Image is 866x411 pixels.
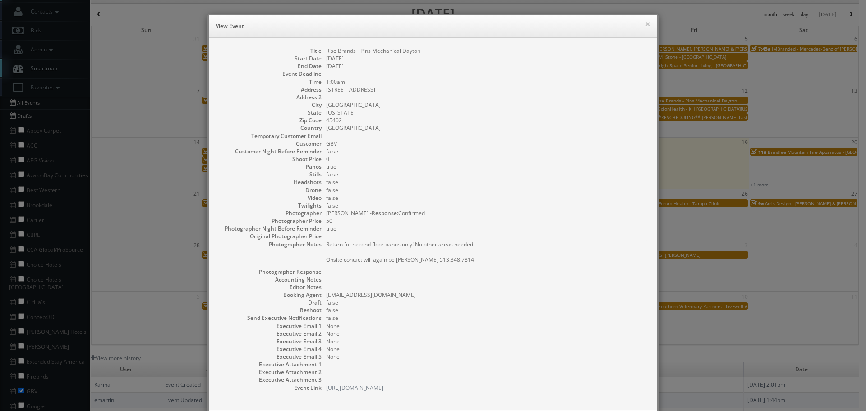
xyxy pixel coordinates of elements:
dt: End Date [218,62,322,70]
dt: Draft [218,299,322,306]
dd: false [326,306,648,314]
dt: Executive Attachment 1 [218,360,322,368]
dd: None [326,353,648,360]
dd: false [326,299,648,306]
dd: 45402 [326,116,648,124]
dt: Executive Email 3 [218,337,322,345]
dt: Country [218,124,322,132]
dd: false [326,178,648,186]
dd: Rise Brands - Pins Mechanical Dayton [326,47,648,55]
dd: [STREET_ADDRESS] [326,86,648,93]
dt: Photographer Night Before Reminder [218,225,322,232]
dd: GBV [326,140,648,148]
dt: Executive Attachment 2 [218,368,322,376]
dd: [DATE] [326,55,648,62]
dt: Video [218,194,322,202]
h6: View Event [216,22,650,31]
dt: Address 2 [218,93,322,101]
dd: None [326,330,648,337]
dt: Event Deadline [218,70,322,78]
dd: [DATE] [326,62,648,70]
dd: None [326,337,648,345]
dd: [GEOGRAPHIC_DATA] [326,124,648,132]
dt: Photographer Price [218,217,322,225]
dt: Editor Notes [218,283,322,291]
dt: Panos [218,163,322,171]
dt: Executive Email 1 [218,322,322,330]
dd: None [326,345,648,353]
dt: Original Photographer Price [218,232,322,240]
dt: Send Executive Notifications [218,314,322,322]
dt: Reshoot [218,306,322,314]
dt: Executive Email 2 [218,330,322,337]
dt: Photographer Response [218,268,322,276]
dt: Accounting Notes [218,276,322,283]
dt: Executive Email 5 [218,353,322,360]
dt: Booking Agent [218,291,322,299]
dd: None [326,322,648,330]
dt: State [218,109,322,116]
b: Response: [372,209,398,217]
dd: 0 [326,155,648,163]
pre: Return for second floor panos only! No other areas needed. Onsite contact will again be [PERSON_N... [326,240,648,263]
a: [URL][DOMAIN_NAME] [326,384,383,392]
dt: Shoot Price [218,155,322,163]
dd: false [326,314,648,322]
dt: Time [218,78,322,86]
dt: Start Date [218,55,322,62]
dd: true [326,163,648,171]
dt: Executive Email 4 [218,345,322,353]
dt: Temporary Customer Email [218,132,322,140]
dd: [EMAIL_ADDRESS][DOMAIN_NAME] [326,291,648,299]
dt: Drone [218,186,322,194]
dd: false [326,171,648,178]
dd: [US_STATE] [326,109,648,116]
dt: Stills [218,171,322,178]
dt: Zip Code [218,116,322,124]
dd: false [326,148,648,155]
dt: Photographer [218,209,322,217]
dt: Customer Night Before Reminder [218,148,322,155]
dd: 50 [326,217,648,225]
dt: City [218,101,322,109]
dd: [PERSON_NAME] - Confirmed [326,209,648,217]
dt: Customer [218,140,322,148]
dd: false [326,202,648,209]
dd: true [326,225,648,232]
button: × [645,21,650,27]
dd: [GEOGRAPHIC_DATA] [326,101,648,109]
dt: Event Link [218,384,322,392]
dt: Address [218,86,322,93]
dd: 1:00am [326,78,648,86]
dt: Title [218,47,322,55]
dd: false [326,194,648,202]
dt: Twilights [218,202,322,209]
dt: Headshots [218,178,322,186]
dd: false [326,186,648,194]
dt: Executive Attachment 3 [218,376,322,383]
dt: Photographer Notes [218,240,322,248]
